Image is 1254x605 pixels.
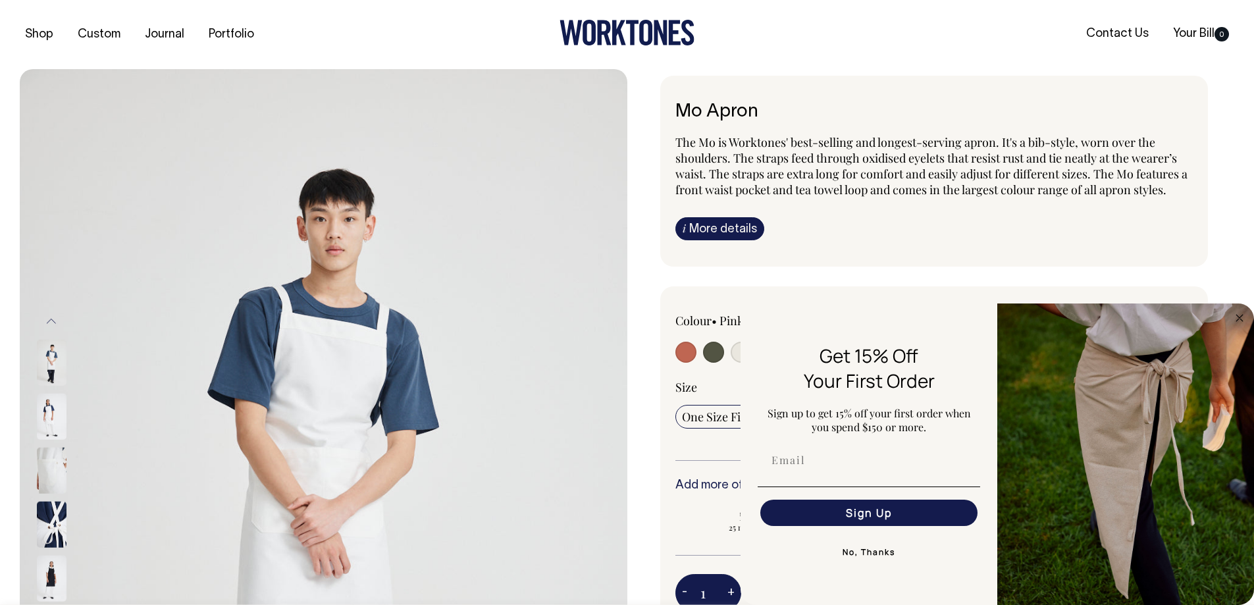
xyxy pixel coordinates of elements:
span: 5% OFF [682,506,835,522]
div: Size [675,379,1193,395]
span: The Mo is Worktones' best-selling and longest-serving apron. It's a bib-style, worn over the shou... [675,134,1188,197]
a: Portfolio [203,24,259,45]
a: iMore details [675,217,764,240]
img: Mo Apron [37,556,66,602]
span: One Size Fits All [682,409,766,425]
a: Custom [72,24,126,45]
a: Journal [140,24,190,45]
span: 25 more to apply [682,522,835,533]
a: Shop [20,24,59,45]
img: 5e34ad8f-4f05-4173-92a8-ea475ee49ac9.jpeg [997,303,1254,605]
button: Sign Up [760,500,978,526]
label: Pink [719,313,744,329]
a: Contact Us [1081,23,1154,45]
span: i [683,221,686,235]
button: No, Thanks [758,539,980,566]
span: 0 [1215,27,1229,41]
h6: Add more of this item or any of our other to save [675,479,1193,492]
img: off-white [37,340,66,386]
img: off-white [37,502,66,548]
a: Your Bill0 [1168,23,1234,45]
span: Get 15% Off [820,343,918,368]
input: Email [760,447,978,473]
h6: Mo Apron [675,102,1193,122]
button: Previous [41,306,61,336]
input: 5% OFF 25 more to apply [675,502,841,537]
div: Colour [675,313,883,329]
span: Your First Order [804,368,935,393]
img: off-white [37,448,66,494]
img: underline [758,487,980,487]
span: Sign up to get 15% off your first order when you spend $150 or more. [768,406,971,434]
input: One Size Fits All [675,405,772,429]
div: FLYOUT Form [741,303,1254,605]
button: Close dialog [1232,310,1247,326]
img: off-white [37,394,66,440]
span: • [712,313,717,329]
